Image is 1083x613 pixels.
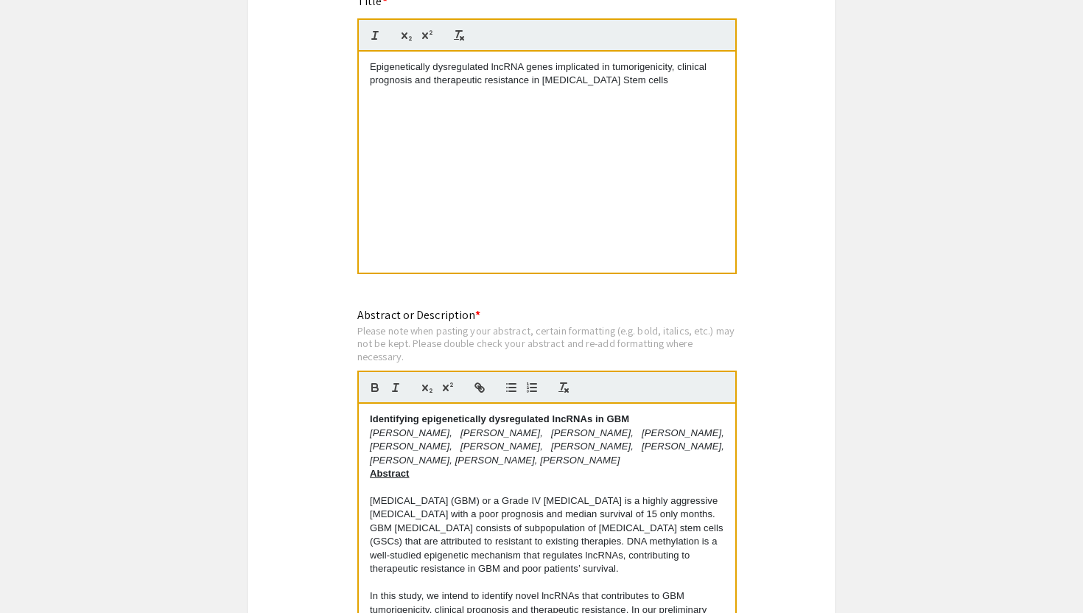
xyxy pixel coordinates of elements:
[11,547,63,602] iframe: Chat
[370,413,629,424] strong: Identifying epigenetically dysregulated lncRNAs in GBM
[370,468,410,479] u: Abstract
[370,427,727,466] em: [PERSON_NAME], [PERSON_NAME], [PERSON_NAME], [PERSON_NAME], [PERSON_NAME], [PERSON_NAME], [PERSON...
[370,494,724,576] p: [MEDICAL_DATA] (GBM) or a Grade IV [MEDICAL_DATA] is a highly aggressive [MEDICAL_DATA] with a po...
[370,60,724,88] p: Epigenetically dysregulated lncRNA genes implicated in tumorigenicity, clinical prognosis and the...
[357,324,737,363] div: Please note when pasting your abstract, certain formatting (e.g. bold, italics, etc.) may not be ...
[357,307,480,323] mat-label: Abstract or Description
